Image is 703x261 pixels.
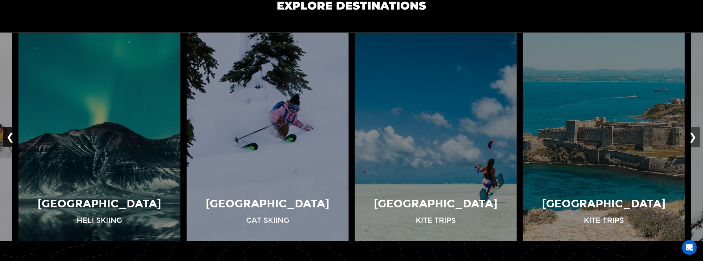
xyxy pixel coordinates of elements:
button: ❮ [3,127,18,147]
p: Heli Skiing [77,215,122,226]
p: [GEOGRAPHIC_DATA] [542,196,666,212]
button: ❯ [685,127,700,147]
p: [GEOGRAPHIC_DATA] [374,196,498,212]
p: [GEOGRAPHIC_DATA] [38,196,161,212]
p: Kite Trips [416,215,456,226]
p: Kite Trips [584,215,624,226]
p: [GEOGRAPHIC_DATA] [206,196,329,212]
div: Open Intercom Messenger [682,240,697,255]
p: Cat Skiing [246,215,289,226]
